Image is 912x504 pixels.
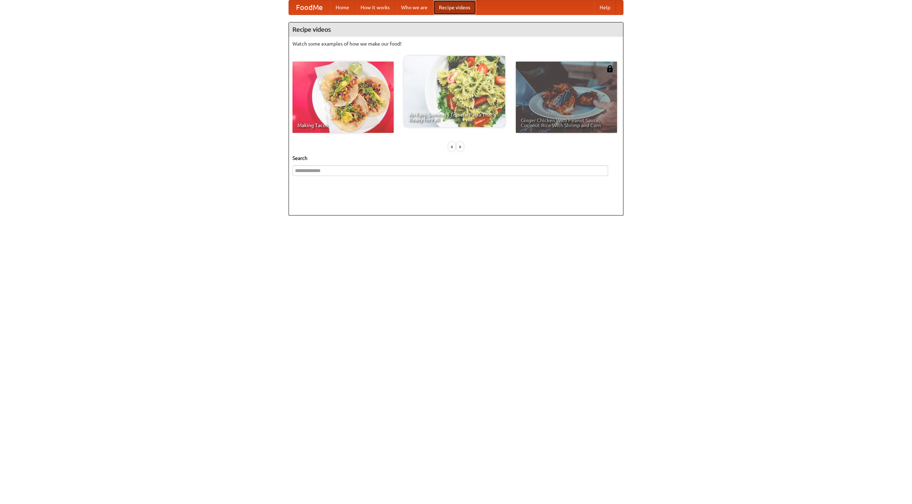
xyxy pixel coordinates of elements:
span: An Easy, Summery Tomato Pasta That's Ready for Fall [409,112,500,122]
a: How it works [355,0,395,15]
a: Who we are [395,0,433,15]
p: Watch some examples of how we make our food! [292,40,620,47]
div: « [449,142,455,151]
a: Recipe videos [433,0,476,15]
h4: Recipe videos [289,22,623,37]
a: Home [330,0,355,15]
h5: Search [292,155,620,162]
span: Making Tacos [297,123,389,128]
a: Making Tacos [292,62,394,133]
a: FoodMe [289,0,330,15]
div: » [457,142,463,151]
img: 483408.png [606,65,613,72]
a: Help [594,0,616,15]
a: An Easy, Summery Tomato Pasta That's Ready for Fall [404,56,505,127]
